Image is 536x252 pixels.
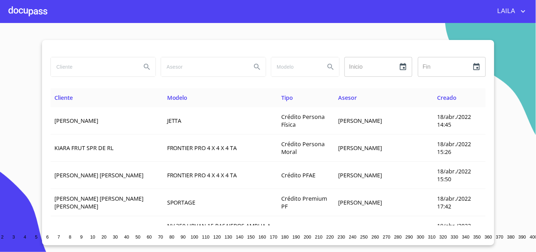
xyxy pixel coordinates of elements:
[313,231,325,242] button: 210
[322,58,339,75] button: Search
[326,234,334,240] span: 220
[246,231,257,242] button: 150
[135,234,140,240] span: 50
[212,231,223,242] button: 120
[282,94,293,102] span: Tipo
[406,234,413,240] span: 290
[87,231,99,242] button: 10
[462,234,470,240] span: 340
[370,231,381,242] button: 260
[124,234,129,240] span: 40
[139,58,155,75] button: Search
[349,234,357,240] span: 240
[519,234,526,240] span: 390
[338,94,357,102] span: Asesor
[132,231,144,242] button: 50
[360,234,368,240] span: 250
[76,231,87,242] button: 9
[55,195,144,210] span: [PERSON_NAME] [PERSON_NAME] [PERSON_NAME]
[485,234,492,240] span: 360
[271,57,319,76] input: search
[8,231,19,242] button: 3
[189,231,200,242] button: 100
[257,231,268,242] button: 160
[12,234,15,240] span: 3
[315,234,323,240] span: 210
[1,234,4,240] span: 2
[325,231,336,242] button: 220
[268,231,279,242] button: 170
[99,231,110,242] button: 20
[225,234,232,240] span: 130
[279,231,291,242] button: 180
[437,195,471,210] span: 18/abr./2022 17:42
[492,6,528,17] button: account of current user
[65,231,76,242] button: 8
[460,231,472,242] button: 340
[492,6,519,17] span: LAILA
[437,222,471,237] span: 19/abr./2022 13:20
[158,234,163,240] span: 70
[336,231,347,242] button: 230
[494,231,506,242] button: 370
[247,234,255,240] span: 150
[304,234,311,240] span: 200
[55,144,114,152] span: KIARA FRUT SPR DE RL
[372,234,379,240] span: 260
[472,231,483,242] button: 350
[213,234,221,240] span: 120
[223,231,234,242] button: 130
[438,231,449,242] button: 320
[202,234,210,240] span: 110
[167,222,271,237] span: NV 350 URVAN 15 PASAJEROS AMPLIA A A PAQ SEG T M
[393,231,404,242] button: 280
[24,234,26,240] span: 4
[417,234,424,240] span: 300
[347,231,359,242] button: 240
[167,144,237,152] span: FRONTIER PRO 4 X 4 X 4 TA
[249,58,266,75] button: Search
[155,231,166,242] button: 70
[451,234,458,240] span: 330
[236,234,243,240] span: 140
[338,171,382,179] span: [PERSON_NAME]
[167,94,188,102] span: Modelo
[394,234,402,240] span: 280
[437,140,471,156] span: 18/abr./2022 15:26
[517,231,528,242] button: 390
[166,231,178,242] button: 80
[338,117,382,125] span: [PERSON_NAME]
[55,117,99,125] span: [PERSON_NAME]
[437,94,457,102] span: Creado
[404,231,415,242] button: 290
[437,113,471,128] span: 18/abr./2022 14:45
[383,234,390,240] span: 270
[270,234,277,240] span: 170
[291,231,302,242] button: 190
[144,231,155,242] button: 60
[293,234,300,240] span: 190
[359,231,370,242] button: 250
[282,113,325,128] span: Crédito Persona Física
[437,167,471,183] span: 18/abr./2022 15:50
[281,234,289,240] span: 180
[302,231,313,242] button: 200
[167,117,182,125] span: JETTA
[282,195,328,210] span: Crédito Premium PF
[147,234,152,240] span: 60
[46,234,49,240] span: 6
[55,94,73,102] span: Cliente
[338,234,345,240] span: 230
[101,234,106,240] span: 20
[449,231,460,242] button: 330
[167,171,237,179] span: FRONTIER PRO 4 X 4 X 4 TA
[191,234,198,240] span: 100
[42,231,53,242] button: 6
[473,234,481,240] span: 350
[58,234,60,240] span: 7
[35,234,37,240] span: 5
[51,57,136,76] input: search
[200,231,212,242] button: 110
[483,231,494,242] button: 360
[90,234,95,240] span: 10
